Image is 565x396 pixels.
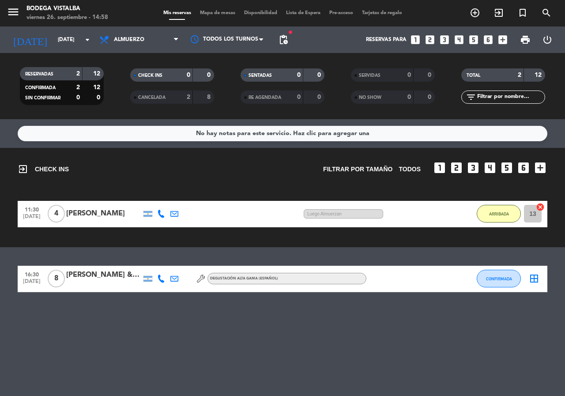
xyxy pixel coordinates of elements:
strong: 2 [518,72,521,78]
span: SERVIDAS [359,73,380,78]
strong: 0 [407,94,411,100]
i: add_circle_outline [470,8,480,18]
span: fiber_manual_record [288,30,293,35]
i: looks_one [410,34,421,45]
span: 8 [48,270,65,287]
div: LOG OUT [536,26,558,53]
span: Pre-acceso [325,11,358,15]
strong: 0 [297,72,301,78]
span: SENTADAS [249,73,272,78]
strong: 0 [97,94,102,101]
span: ARRIBADA [489,211,509,216]
span: CONFIRMADA [25,86,56,90]
i: exit_to_app [18,164,28,174]
div: No hay notas para este servicio. Haz clic para agregar una [196,128,369,139]
span: CHECK INS [18,164,69,174]
span: TODOS [399,164,421,174]
input: Filtrar por nombre... [476,92,545,102]
span: NO SHOW [359,95,381,100]
div: BODEGA VISTALBA [26,4,108,13]
i: cancel [536,203,545,211]
span: Mapa de mesas [196,11,240,15]
span: TOTAL [467,73,480,78]
i: add_box [497,34,508,45]
span: Luego Almuerzan [304,209,383,219]
div: viernes 26. septiembre - 14:58 [26,13,108,22]
button: CONFIRMADA [477,270,521,287]
span: Mis reservas [159,11,196,15]
span: Disponibilidad [240,11,282,15]
strong: 0 [297,94,301,100]
strong: 8 [207,94,212,100]
button: menu [7,5,20,22]
span: print [520,34,531,45]
i: add_box [533,161,547,175]
strong: 2 [76,84,80,91]
span: [DATE] [21,214,43,224]
i: turned_in_not [517,8,528,18]
i: border_all [529,273,539,284]
strong: 12 [93,84,102,91]
i: looks_two [424,34,436,45]
span: RESERVADAS [25,72,53,76]
i: search [541,8,552,18]
span: Almuerzo [114,37,144,43]
i: menu [7,5,20,19]
i: looks_6 [516,161,531,175]
i: looks_5 [500,161,514,175]
strong: 12 [93,71,102,77]
i: looks_3 [466,161,480,175]
strong: 0 [428,94,433,100]
i: arrow_drop_down [82,34,93,45]
span: Lista de Espera [282,11,325,15]
div: [PERSON_NAME] & [PERSON_NAME] [66,269,141,281]
span: RE AGENDADA [249,95,281,100]
span: CHECK INS [138,73,162,78]
span: CANCELADA [138,95,166,100]
span: 11:30 [21,204,43,214]
button: ARRIBADA [477,205,521,223]
strong: 0 [187,72,190,78]
strong: 2 [187,94,190,100]
span: [DATE] [21,279,43,289]
i: looks_4 [453,34,465,45]
i: looks_two [449,161,463,175]
strong: 0 [317,94,323,100]
span: 16:30 [21,269,43,279]
span: pending_actions [278,34,289,45]
span: Reservas para [366,37,407,43]
div: [PERSON_NAME] [66,208,141,219]
span: Filtrar por tamaño [323,164,392,174]
i: exit_to_app [493,8,504,18]
i: looks_one [433,161,447,175]
span: 4 [48,205,65,223]
strong: 0 [207,72,212,78]
i: [DATE] [7,30,53,49]
strong: 0 [317,72,323,78]
i: power_settings_new [542,34,553,45]
span: CONFIRMADA [486,276,512,281]
span: Degustación Alta Gama (Español) [210,277,278,280]
i: looks_4 [483,161,497,175]
i: looks_6 [482,34,494,45]
strong: 0 [428,72,433,78]
strong: 0 [407,72,411,78]
i: looks_5 [468,34,479,45]
span: Tarjetas de regalo [358,11,407,15]
strong: 0 [76,94,80,101]
i: looks_3 [439,34,450,45]
strong: 12 [535,72,543,78]
i: filter_list [466,92,476,102]
span: SIN CONFIRMAR [25,96,60,100]
strong: 2 [76,71,80,77]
